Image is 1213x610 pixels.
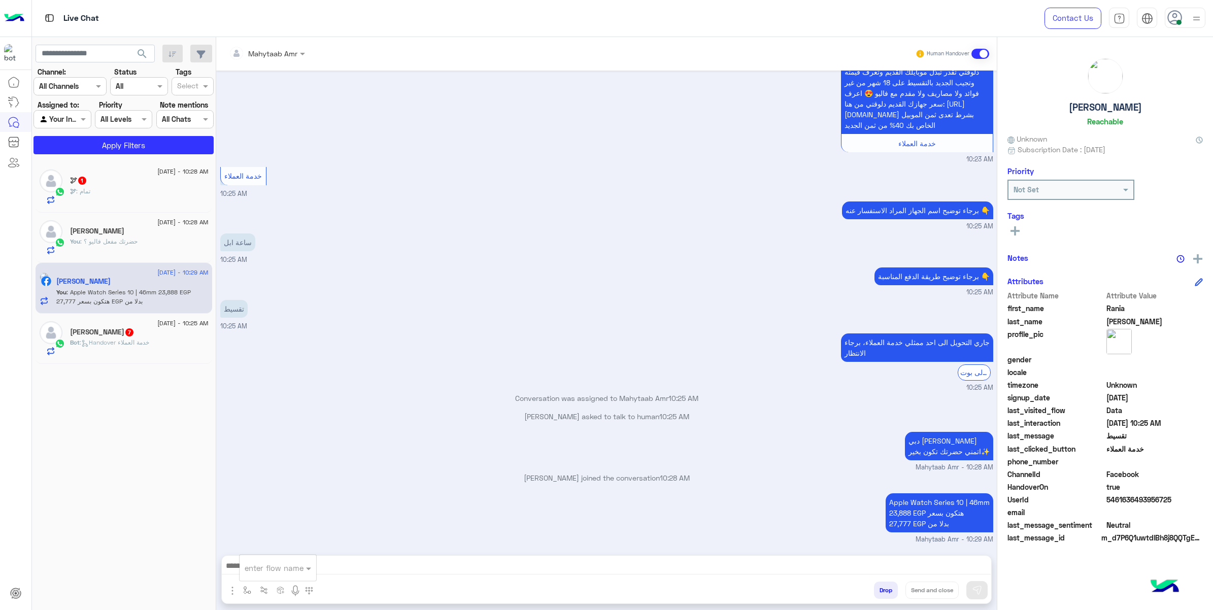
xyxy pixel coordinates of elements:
[4,8,24,29] img: Logo
[1007,354,1104,365] span: gender
[157,218,208,227] span: [DATE] - 10:28 AM
[1007,456,1104,467] span: phone_number
[243,586,251,594] img: select flow
[916,535,993,545] span: Mahytaab Amr - 10:29 AM
[1007,253,1028,262] h6: Notes
[1106,444,1203,454] span: خدمة العملاء
[305,587,313,595] img: make a call
[1106,430,1203,441] span: تقسيط
[33,136,214,154] button: Apply Filters
[43,12,56,24] img: tab
[256,582,273,598] button: Trigger scenario
[1106,329,1132,354] img: picture
[40,273,49,282] img: picture
[1106,418,1203,428] span: 2025-09-10T07:25:32.093Z
[220,322,247,330] span: 10:25 AM
[1114,13,1125,24] img: tab
[1007,303,1104,314] span: first_name
[1007,405,1104,416] span: last_visited_flow
[1106,469,1203,480] span: 0
[1007,211,1203,220] h6: Tags
[220,393,993,403] p: Conversation was assigned to Mahytaab Amr
[1176,255,1185,263] img: notes
[1106,456,1203,467] span: null
[1088,59,1123,93] img: picture
[220,190,247,197] span: 10:25 AM
[277,586,285,594] img: create order
[220,472,993,483] p: [PERSON_NAME] joined the conversation
[1106,405,1203,416] span: Data
[1106,367,1203,378] span: null
[905,582,959,599] button: Send and close
[55,338,65,349] img: WhatsApp
[70,176,87,185] h5: 🕊
[916,463,993,472] span: Mahytaab Amr - 10:28 AM
[1069,101,1142,113] h5: [PERSON_NAME]
[668,394,698,402] span: 10:25 AM
[125,328,133,336] span: 7
[1106,520,1203,530] span: 0
[1007,367,1104,378] span: locale
[966,222,993,231] span: 10:25 AM
[1007,316,1104,327] span: last_name
[56,288,66,296] span: You
[1109,8,1129,29] a: tab
[99,99,122,110] label: Priority
[239,582,256,598] button: select flow
[40,170,62,192] img: defaultAdmin.png
[841,333,993,362] p: 10/9/2025, 10:25 AM
[1007,532,1099,543] span: last_message_id
[80,338,149,346] span: : Handover خدمة العملاء
[78,177,86,185] span: 1
[41,276,51,286] img: Facebook
[226,585,239,597] img: send attachment
[1044,8,1101,29] a: Contact Us
[70,238,80,245] span: You
[176,66,191,77] label: Tags
[130,45,155,66] button: search
[1007,520,1104,530] span: last_message_sentiment
[70,227,124,235] h5: ahmed Adel
[38,99,79,110] label: Assigned to:
[1147,569,1183,605] img: hulul-logo.png
[1087,117,1123,126] h6: Reachable
[1007,392,1104,403] span: signup_date
[874,582,898,599] button: Drop
[1007,380,1104,390] span: timezone
[886,493,993,532] p: 10/9/2025, 10:29 AM
[958,364,991,380] div: الرجوع الى بوت
[157,319,208,328] span: [DATE] - 10:25 AM
[1193,254,1202,263] img: add
[114,66,137,77] label: Status
[220,411,993,422] p: [PERSON_NAME] asked to talk to human
[1007,444,1104,454] span: last_clicked_button
[972,585,982,595] img: send message
[842,201,993,219] p: 10/9/2025, 10:25 AM
[966,383,993,393] span: 10:25 AM
[1106,392,1203,403] span: 2025-04-07T08:31:58.043Z
[966,155,993,164] span: 10:23 AM
[874,267,993,285] p: 10/9/2025, 10:25 AM
[1106,354,1203,365] span: null
[1190,12,1203,25] img: profile
[1007,290,1104,301] span: Attribute Name
[1007,166,1034,176] h6: Priority
[1007,494,1104,505] span: UserId
[1106,494,1203,505] span: 5461636493956725
[1106,303,1203,314] span: Rania
[1141,13,1153,24] img: tab
[273,582,289,598] button: create order
[659,412,689,421] span: 10:25 AM
[224,172,262,180] span: خدمة العملاء
[1007,277,1043,286] h6: Attributes
[1007,329,1104,352] span: profile_pic
[220,256,247,263] span: 10:25 AM
[1018,144,1105,155] span: Subscription Date : [DATE]
[55,238,65,248] img: WhatsApp
[157,167,208,176] span: [DATE] - 10:28 AM
[1007,482,1104,492] span: HandoverOn
[4,44,22,62] img: 1403182699927242
[1106,316,1203,327] span: Ahmed
[70,338,80,346] span: Bot
[56,277,111,286] h5: Rania Ahmed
